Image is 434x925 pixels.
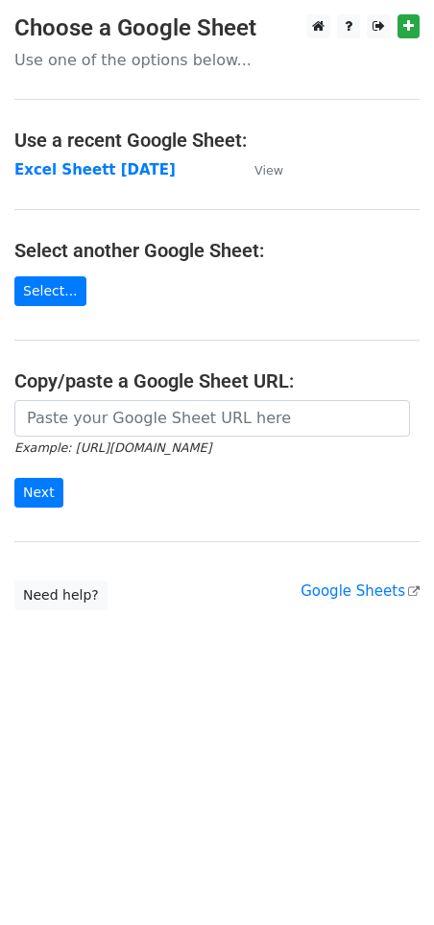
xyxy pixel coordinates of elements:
[14,400,410,437] input: Paste your Google Sheet URL here
[235,161,283,178] a: View
[14,50,420,70] p: Use one of the options below...
[301,582,420,600] a: Google Sheets
[14,129,420,152] h4: Use a recent Google Sheet:
[14,14,420,42] h3: Choose a Google Sheet
[14,239,420,262] h4: Select another Google Sheet:
[254,163,283,178] small: View
[14,440,211,455] small: Example: [URL][DOMAIN_NAME]
[14,369,420,392] h4: Copy/paste a Google Sheet URL:
[14,276,86,306] a: Select...
[14,478,63,508] input: Next
[14,581,108,610] a: Need help?
[14,161,176,178] a: Excel Sheett [DATE]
